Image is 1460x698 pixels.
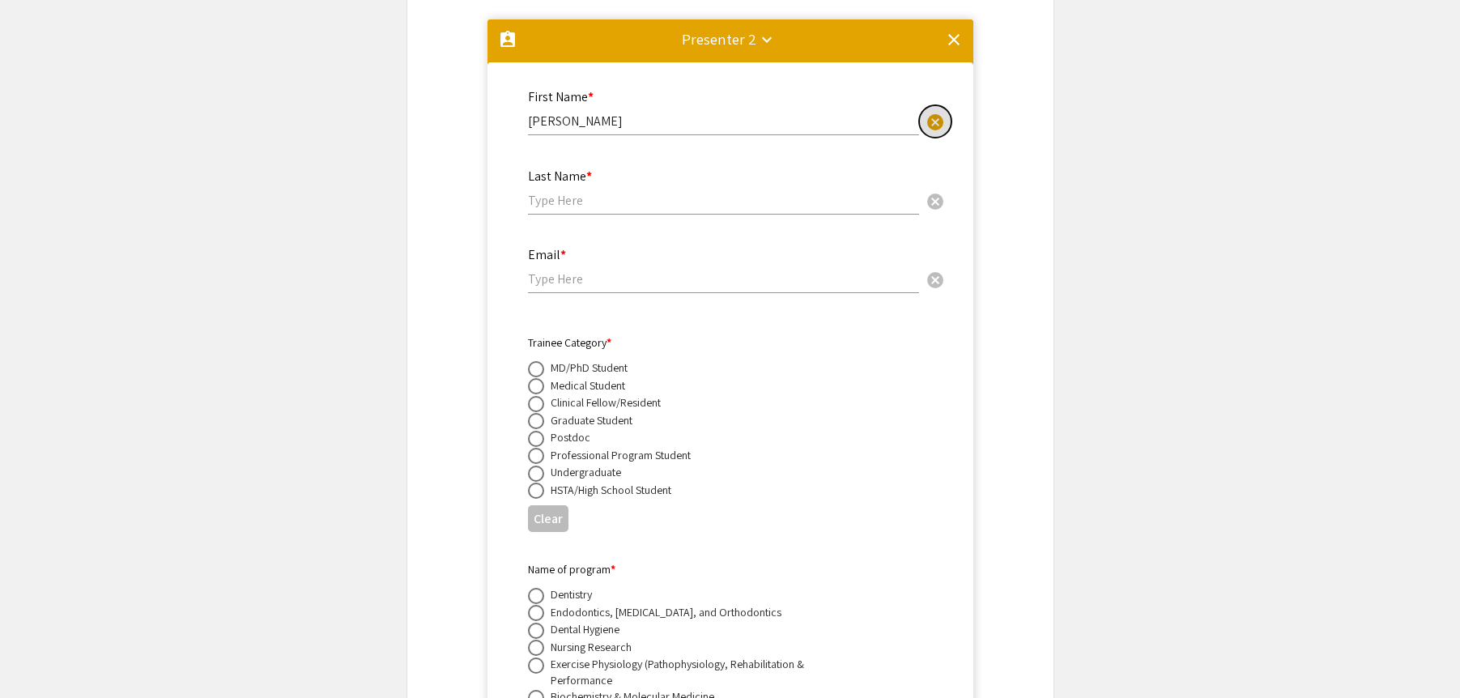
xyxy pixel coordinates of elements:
mat-icon: keyboard_arrow_down [757,30,777,49]
input: Type Here [528,192,919,209]
button: Clear [919,262,951,295]
mat-label: First Name [528,88,594,105]
span: cancel [926,113,945,132]
div: Dental Hygiene [551,621,619,637]
mat-icon: clear [944,30,964,49]
mat-expansion-panel-header: Presenter 2 [487,19,973,71]
div: Clinical Fellow/Resident [551,394,661,411]
mat-label: Name of program [528,562,615,577]
div: Endodontics, [MEDICAL_DATA], and Orthodontics [551,604,781,620]
div: Dentistry [551,586,592,602]
div: Nursing Research [551,639,632,655]
div: Professional Program Student [551,447,691,463]
mat-label: Email [528,246,566,263]
div: MD/PhD Student [551,360,628,376]
input: Type Here [528,113,919,130]
div: Medical Student [551,377,625,394]
div: Undergraduate [551,464,621,480]
div: Presenter 2 [682,28,757,50]
div: Exercise Physiology (Pathophysiology, Rehabilitation & Performance [551,656,834,688]
span: cancel [926,270,945,290]
span: cancel [926,192,945,211]
mat-icon: assignment_ind [498,30,517,49]
mat-label: Last Name [528,168,592,185]
button: Clear [919,105,951,138]
button: Clear [919,184,951,216]
button: Clear [528,505,568,532]
div: HSTA/High School Student [551,482,671,498]
input: Type Here [528,270,919,287]
iframe: Chat [12,625,69,686]
div: Graduate Student [551,412,632,428]
div: Postdoc [551,429,590,445]
mat-label: Trainee Category [528,335,611,350]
